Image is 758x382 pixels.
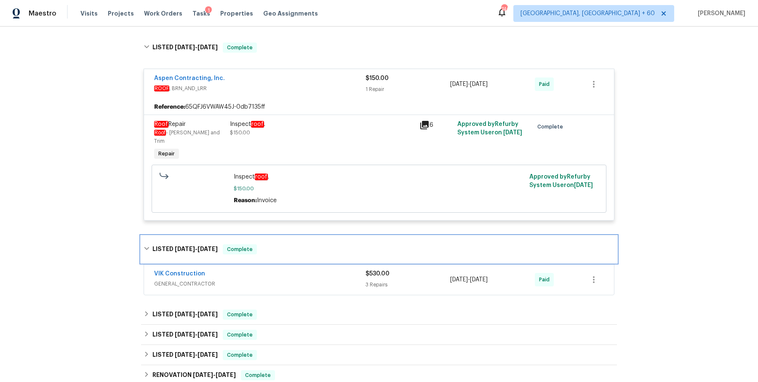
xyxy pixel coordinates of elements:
[154,271,205,277] a: VIK Construction
[175,352,218,358] span: -
[574,182,593,188] span: [DATE]
[205,6,212,15] div: 1
[366,271,390,277] span: $530.00
[141,305,617,325] div: LISTED [DATE]-[DATE]Complete
[366,75,389,81] span: $150.00
[144,99,614,115] div: 65QFJ6VWAW45J-0db7135ff
[230,130,250,135] span: $150.00
[234,198,257,203] span: Reason:
[155,150,178,158] span: Repair
[419,120,452,130] div: 6
[175,44,195,50] span: [DATE]
[694,9,745,18] span: [PERSON_NAME]
[220,9,253,18] span: Properties
[520,9,655,18] span: [GEOGRAPHIC_DATA], [GEOGRAPHIC_DATA] + 60
[501,5,507,13] div: 740
[144,9,182,18] span: Work Orders
[141,325,617,345] div: LISTED [DATE]-[DATE]Complete
[29,9,56,18] span: Maestro
[152,350,218,360] h6: LISTED
[154,280,366,288] span: GENERAL_CONTRACTOR
[80,9,98,18] span: Visits
[193,372,213,378] span: [DATE]
[539,275,553,284] span: Paid
[242,371,274,379] span: Complete
[224,245,256,254] span: Complete
[198,311,218,317] span: [DATE]
[216,372,236,378] span: [DATE]
[470,81,488,87] span: [DATE]
[255,174,268,180] em: roof
[141,236,617,263] div: LISTED [DATE]-[DATE]Complete
[539,80,553,88] span: Paid
[366,280,450,289] div: 3 Repairs
[108,9,134,18] span: Projects
[152,43,218,53] h6: LISTED
[154,121,168,128] em: Roof
[224,351,256,359] span: Complete
[230,120,414,128] div: Inspect .
[257,198,277,203] span: Invoice
[152,370,236,380] h6: RENOVATION
[198,44,218,50] span: [DATE]
[154,121,186,128] span: Repair
[154,85,169,91] em: ROOF
[450,277,468,283] span: [DATE]
[175,311,218,317] span: -
[175,311,195,317] span: [DATE]
[175,246,195,252] span: [DATE]
[450,81,468,87] span: [DATE]
[154,103,185,111] b: Reference:
[503,130,522,136] span: [DATE]
[175,331,195,337] span: [DATE]
[224,43,256,52] span: Complete
[198,331,218,337] span: [DATE]
[141,34,617,61] div: LISTED [DATE]-[DATE]Complete
[470,277,488,283] span: [DATE]
[234,173,525,181] span: Inspect .
[152,330,218,340] h6: LISTED
[175,246,218,252] span: -
[175,352,195,358] span: [DATE]
[529,174,593,188] span: Approved by Refurby System User on
[154,75,225,81] a: Aspen Contracting, Inc.
[450,80,488,88] span: -
[193,372,236,378] span: -
[175,44,218,50] span: -
[154,130,220,144] span: - [PERSON_NAME] and Trim
[192,11,210,16] span: Tasks
[450,275,488,284] span: -
[263,9,318,18] span: Geo Assignments
[366,85,450,93] div: 1 Repair
[224,331,256,339] span: Complete
[251,121,264,128] em: roof
[224,310,256,319] span: Complete
[152,310,218,320] h6: LISTED
[175,331,218,337] span: -
[141,345,617,365] div: LISTED [DATE]-[DATE]Complete
[198,352,218,358] span: [DATE]
[537,123,566,131] span: Complete
[234,184,525,193] span: $150.00
[457,121,522,136] span: Approved by Refurby System User on
[154,84,366,93] span: , BRN_AND_LRR
[154,130,166,136] em: Roof
[198,246,218,252] span: [DATE]
[152,244,218,254] h6: LISTED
